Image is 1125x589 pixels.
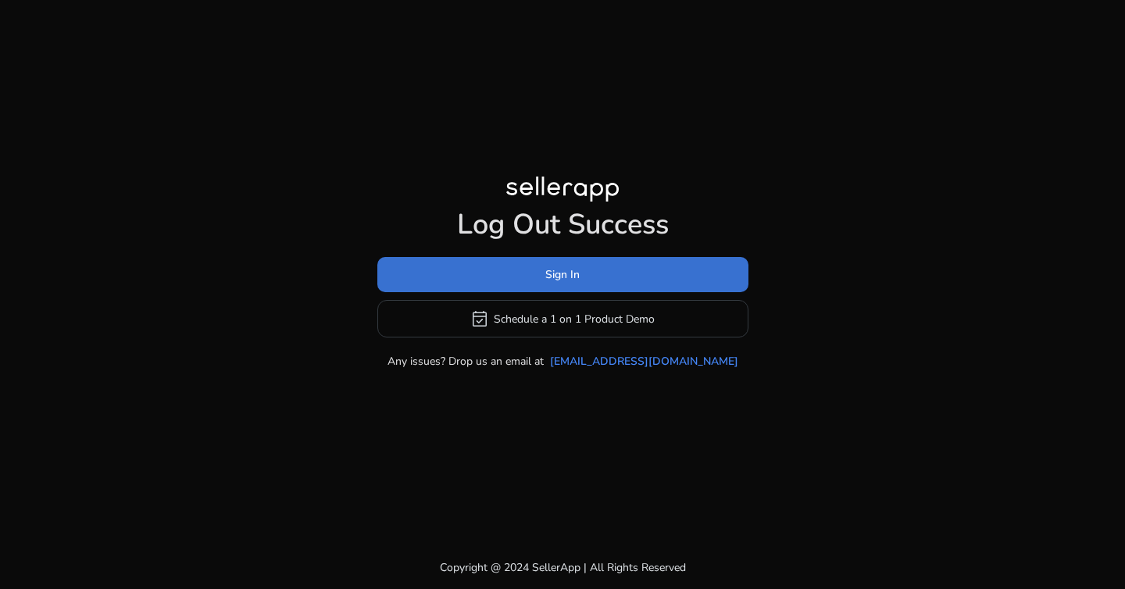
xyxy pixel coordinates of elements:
[377,300,748,337] button: event_availableSchedule a 1 on 1 Product Demo
[545,266,580,283] span: Sign In
[377,257,748,292] button: Sign In
[550,353,738,369] a: [EMAIL_ADDRESS][DOMAIN_NAME]
[377,208,748,241] h1: Log Out Success
[470,309,489,328] span: event_available
[387,353,544,369] p: Any issues? Drop us an email at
